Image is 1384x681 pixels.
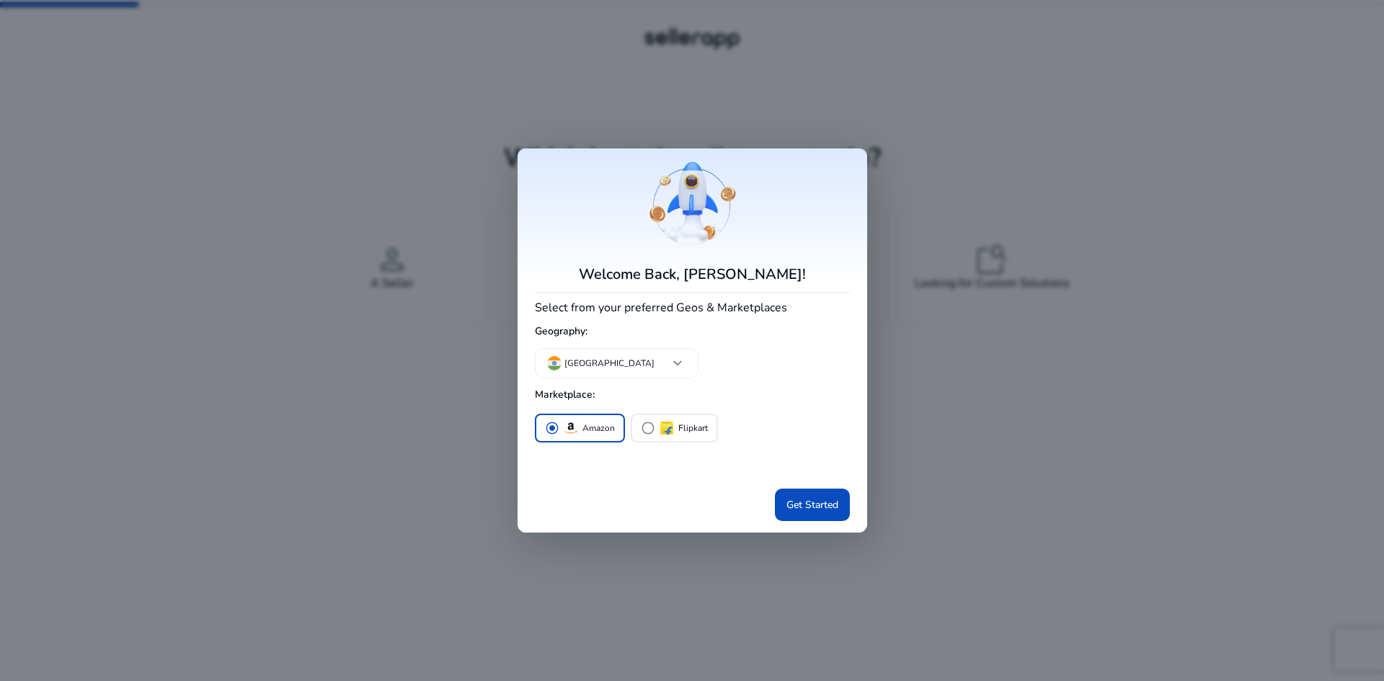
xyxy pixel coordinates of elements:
p: Flipkart [678,421,708,436]
img: flipkart.svg [658,419,675,437]
h5: Marketplace: [535,383,850,407]
span: Get Started [786,497,838,512]
button: Get Started [775,489,850,521]
p: [GEOGRAPHIC_DATA] [564,357,655,370]
span: radio_button_checked [545,421,559,435]
img: in.svg [547,356,562,370]
span: keyboard_arrow_down [669,355,686,372]
p: Amazon [582,421,615,436]
img: amazon.svg [562,419,580,437]
h5: Geography: [535,320,850,344]
span: radio_button_unchecked [641,421,655,435]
